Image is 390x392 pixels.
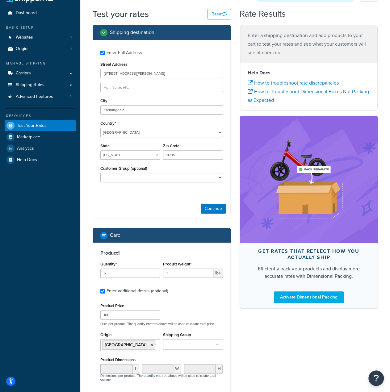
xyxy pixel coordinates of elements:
li: Advanced Features [5,91,76,102]
a: Test Your Rates [5,120,76,131]
label: Origin [100,332,111,337]
span: Analytics [17,146,34,151]
a: Marketplace [5,131,76,143]
div: Get rates that reflect how you actually ship [255,248,363,261]
a: Activate Dimensional Packing [274,291,344,303]
input: 0.0 [100,269,160,278]
span: Advanced Features [16,94,53,99]
p: Enter a shipping destination and add products to your cart to test your rates and see what your c... [248,31,370,57]
label: State [100,144,110,148]
a: Carriers [5,68,76,79]
div: Enter Full Address [107,48,142,57]
span: Carriers [16,71,31,76]
label: Street Address [100,62,127,67]
span: lbs [213,269,223,278]
label: Product Weight* [163,262,191,266]
button: Reset [208,9,231,19]
span: Help Docs [17,157,37,163]
span: Test Your Rates [17,123,47,128]
span: Shipping Rules [16,82,44,88]
label: Quantity* [100,262,117,266]
span: L [133,364,139,373]
h3: Product 1 [100,250,223,256]
img: feature-image-dim-d40ad3071a2b3c8e08177464837368e35600d3c5e73b18a22c1e4bb210dc32ac.png [262,125,355,234]
span: Dashboard [16,10,37,16]
input: 0.00 [163,269,213,278]
label: Customer Group (optional) [100,166,147,171]
div: Enter additional details (optional) [107,287,168,295]
label: Shipping Group [163,332,191,337]
h2: Rate Results [239,9,285,19]
input: Enter Full Address [100,51,105,55]
label: Product Price [100,303,124,308]
span: W [173,364,181,373]
h2: Cart : [110,232,120,238]
label: Product Dimensions [100,357,136,362]
span: 4 [69,94,72,99]
span: Marketplace [17,135,40,140]
a: Analytics [5,143,76,154]
label: Country* [100,121,116,126]
li: Origins [5,43,76,55]
a: Help Docs [5,154,76,165]
h1: Test your rates [93,8,149,20]
a: Dashboard [5,7,76,19]
p: Price per product. The quantity entered above will be used calculate total price. [99,322,224,326]
button: Continue [201,204,226,214]
span: [GEOGRAPHIC_DATA]. [105,342,147,348]
span: 1 [70,46,72,52]
input: Apt., Suite, etc. [100,83,223,92]
button: Open Resource Center [368,370,384,386]
span: H [216,364,223,373]
a: Advanced Features4 [5,91,76,102]
div: Basic Setup [5,25,76,30]
span: Origins [16,46,30,52]
a: How to Troubleshoot Dimensional Boxes Not Packing as Expected [248,88,369,104]
a: Websites1 [5,32,76,43]
a: Shipping Rules [5,79,76,91]
a: How to troubleshoot rate discrepancies [248,79,339,86]
label: Zip Code* [163,144,181,148]
span: 1 [70,35,72,40]
span: Websites [16,35,33,40]
input: Enter additional details (optional) [100,289,105,294]
div: Efficiently pack your products and display more accurate rates with Dimensional Packing. [255,265,363,280]
a: Origins1 [5,43,76,55]
label: City [100,98,107,103]
div: Resources [5,113,76,119]
p: Dimensions per product. The quantity entered above will be used calculate total volume. [99,373,224,382]
h2: Shipping destination : [110,30,156,35]
li: Websites [5,32,76,43]
div: Manage Shipping [5,61,76,66]
h4: Help Docs [248,69,370,77]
